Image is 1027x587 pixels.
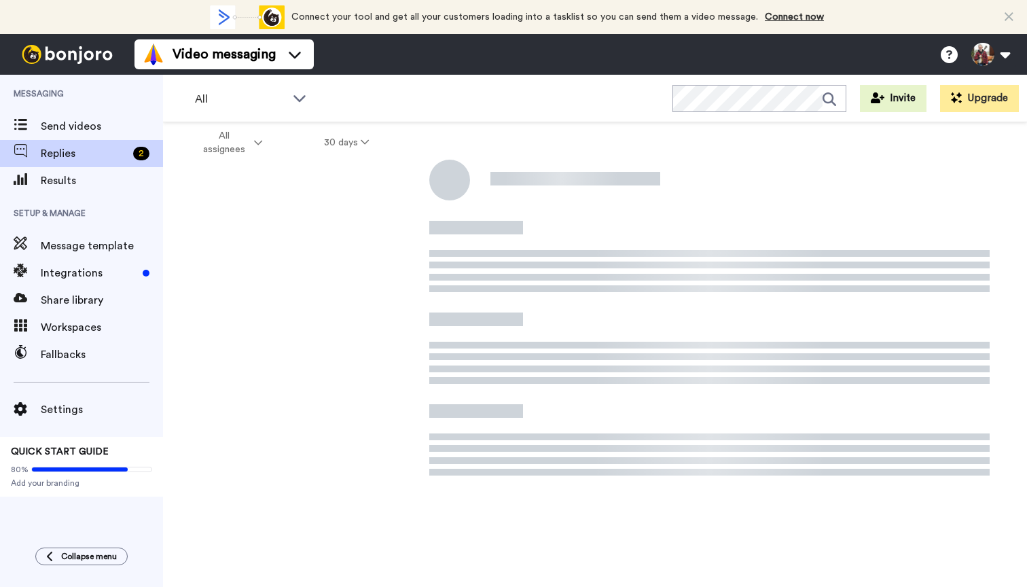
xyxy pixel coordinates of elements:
span: Fallbacks [41,346,163,363]
span: Send videos [41,118,163,135]
div: 2 [133,147,149,160]
span: Message template [41,238,163,254]
span: Share library [41,292,163,308]
button: 30 days [293,130,400,155]
span: Settings [41,402,163,418]
img: bj-logo-header-white.svg [16,45,118,64]
span: All assignees [196,129,251,156]
span: 80% [11,464,29,475]
span: Integrations [41,265,137,281]
img: vm-color.svg [143,43,164,65]
span: Collapse menu [61,551,117,562]
span: All [195,91,286,107]
button: Collapse menu [35,548,128,565]
span: Video messaging [173,45,276,64]
span: Connect your tool and get all your customers loading into a tasklist so you can send them a video... [291,12,758,22]
div: animation [210,5,285,29]
span: Workspaces [41,319,163,336]
button: All assignees [166,124,293,162]
span: Replies [41,145,128,162]
button: Upgrade [940,85,1019,112]
span: QUICK START GUIDE [11,447,109,457]
span: Add your branding [11,478,152,488]
button: Invite [860,85,926,112]
a: Connect now [765,12,824,22]
span: Results [41,173,163,189]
